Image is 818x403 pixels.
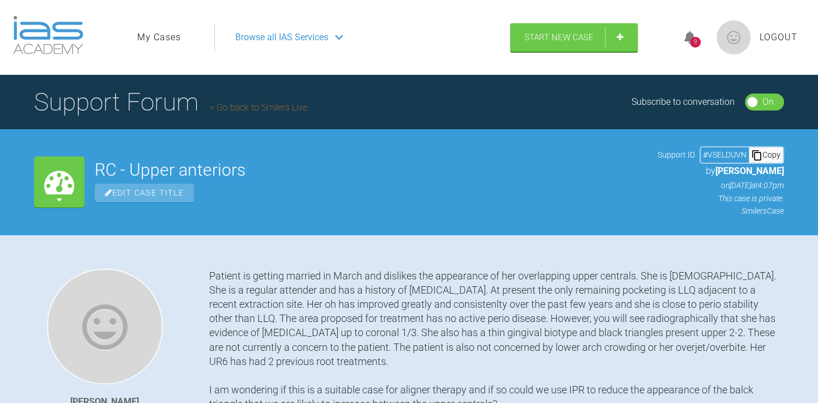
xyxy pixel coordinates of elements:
div: Subscribe to conversation [631,95,735,109]
a: Start New Case [510,23,638,52]
img: profile.png [717,20,751,54]
div: # VSELDUVN [701,149,749,161]
span: Browse all IAS Services [235,30,328,45]
div: Copy [749,147,783,162]
div: 9 [690,37,701,48]
p: Smilers Case [658,205,784,217]
h1: Support Forum [34,82,307,122]
a: My Cases [137,30,181,45]
h2: RC - Upper anteriors [95,162,647,179]
span: Start New Case [524,32,594,43]
span: Edit Case Title [95,184,194,202]
div: On [762,95,774,109]
img: Rosheen Patel [47,269,163,384]
p: This case is private. [658,192,784,205]
p: on [DATE] at 4:07pm [658,179,784,192]
img: logo-light.3e3ef733.png [13,16,83,54]
span: [PERSON_NAME] [715,166,784,176]
a: Go back to Smilers Live [210,102,307,113]
span: Support ID [658,149,695,161]
p: by [658,164,784,179]
a: Logout [760,30,798,45]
